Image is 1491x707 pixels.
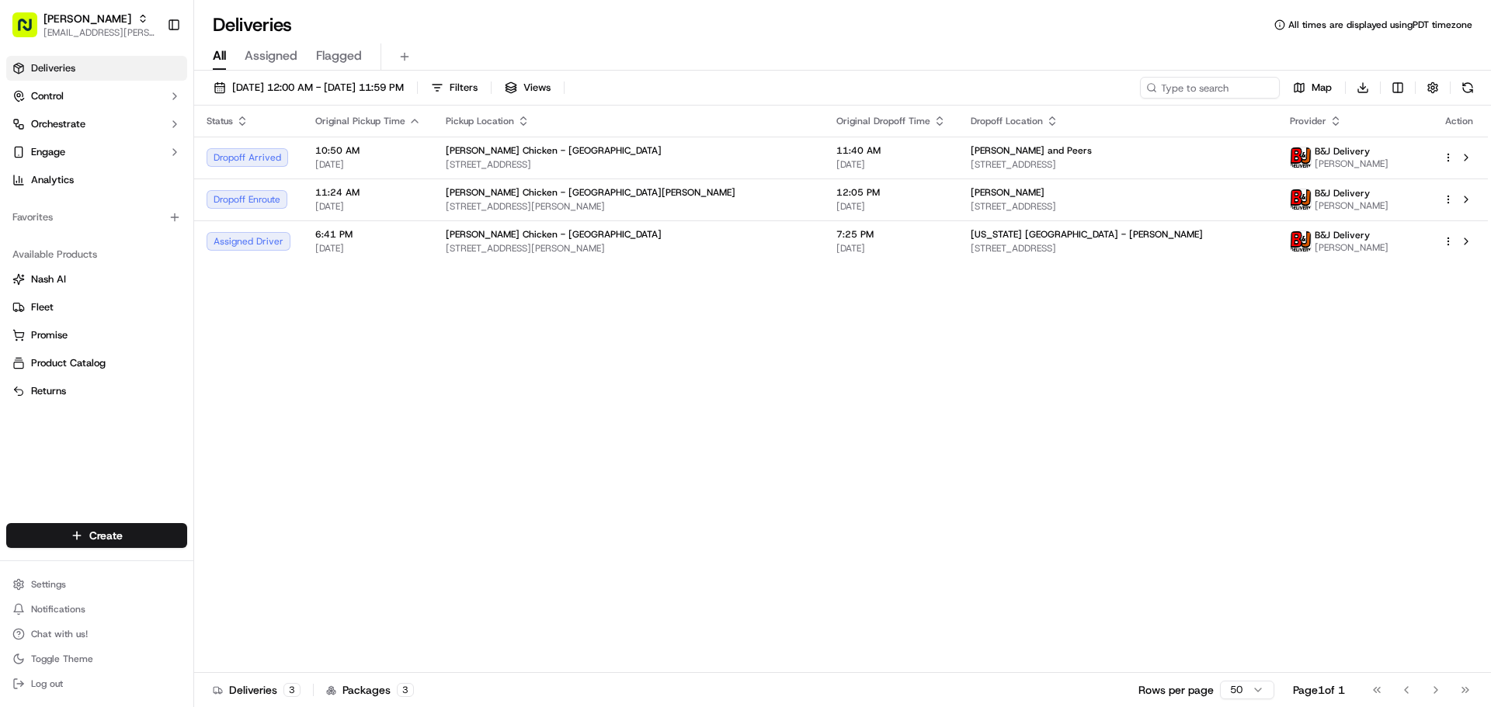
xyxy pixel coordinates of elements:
[31,117,85,131] span: Orchestrate
[33,148,61,176] img: 1727276513143-84d647e1-66c0-4f92-a045-3c9f9f5dfd92
[31,653,93,665] span: Toggle Theme
[12,272,181,286] a: Nash AI
[31,61,75,75] span: Deliveries
[446,115,514,127] span: Pickup Location
[16,268,40,293] img: Regen Pajulas
[6,623,187,645] button: Chat with us!
[397,683,414,697] div: 3
[326,682,414,698] div: Packages
[31,300,54,314] span: Fleet
[43,26,155,39] button: [EMAIL_ADDRESS][PERSON_NAME][DOMAIN_NAME]
[836,186,946,199] span: 12:05 PM
[6,112,187,137] button: Orchestrate
[147,347,249,362] span: API Documentation
[1457,77,1479,99] button: Refresh
[16,62,283,87] p: Welcome 👋
[16,16,47,47] img: Nash
[1443,115,1475,127] div: Action
[316,47,362,65] span: Flagged
[971,200,1265,213] span: [STREET_ADDRESS]
[498,77,558,99] button: Views
[1288,19,1472,31] span: All times are displayed using PDT timezone
[16,148,43,176] img: 1736555255976-a54dd68f-1ca7-489b-9aae-adbdc363a1c4
[6,673,187,695] button: Log out
[1315,199,1388,212] span: [PERSON_NAME]
[971,144,1092,157] span: [PERSON_NAME] and Peers
[232,81,404,95] span: [DATE] 12:00 AM - [DATE] 11:59 PM
[6,323,187,348] button: Promise
[31,603,85,615] span: Notifications
[207,115,233,127] span: Status
[31,678,63,690] span: Log out
[1140,77,1280,99] input: Type to search
[43,11,131,26] button: [PERSON_NAME]
[971,158,1265,171] span: [STREET_ADDRESS]
[446,144,662,157] span: [PERSON_NAME] Chicken - [GEOGRAPHIC_DATA]
[315,144,421,157] span: 10:50 AM
[31,89,64,103] span: Control
[1315,145,1370,158] span: B&J Delivery
[213,47,226,65] span: All
[315,186,421,199] span: 11:24 AM
[207,77,411,99] button: [DATE] 12:00 AM - [DATE] 11:59 PM
[1291,189,1311,210] img: profile_bj_cartwheel_2man.png
[6,56,187,81] a: Deliveries
[264,153,283,172] button: Start new chat
[89,528,123,543] span: Create
[31,328,68,342] span: Promise
[245,47,297,65] span: Assigned
[836,242,946,255] span: [DATE]
[12,300,181,314] a: Fleet
[1315,187,1370,199] span: B&J Delivery
[315,158,421,171] span: [DATE]
[1291,231,1311,251] img: profile_bj_cartwheel_2man.png
[446,242,812,255] span: [STREET_ADDRESS][PERSON_NAME]
[1286,77,1339,99] button: Map
[1138,682,1214,698] p: Rows per page
[315,200,421,213] span: [DATE]
[315,228,421,241] span: 6:41 PM
[217,241,249,253] span: [DATE]
[523,81,551,95] span: Views
[31,283,43,296] img: 1736555255976-a54dd68f-1ca7-489b-9aae-adbdc363a1c4
[16,348,28,361] div: 📗
[836,158,946,171] span: [DATE]
[450,81,478,95] span: Filters
[12,328,181,342] a: Promise
[1315,229,1370,241] span: B&J Delivery
[31,347,119,362] span: Knowledge Base
[6,168,187,192] a: Analytics
[971,186,1044,199] span: [PERSON_NAME]
[31,384,66,398] span: Returns
[48,241,206,253] span: [PERSON_NAME] [PERSON_NAME]
[213,12,292,37] h1: Deliveries
[6,523,187,548] button: Create
[971,115,1043,127] span: Dropoff Location
[31,145,65,159] span: Engage
[1293,682,1345,698] div: Page 1 of 1
[31,241,43,254] img: 1736555255976-a54dd68f-1ca7-489b-9aae-adbdc363a1c4
[109,384,188,397] a: Powered byPylon
[31,578,66,591] span: Settings
[70,148,255,164] div: Start new chat
[1291,147,1311,168] img: profile_bj_cartwheel_2man.png
[836,144,946,157] span: 11:40 AM
[125,341,255,369] a: 💻API Documentation
[1315,241,1388,254] span: [PERSON_NAME]
[1312,81,1332,95] span: Map
[70,164,214,176] div: We're available if you need us!
[12,356,181,370] a: Product Catalog
[48,282,113,295] span: Regen Pajulas
[6,574,187,595] button: Settings
[6,6,161,43] button: [PERSON_NAME][EMAIL_ADDRESS][PERSON_NAME][DOMAIN_NAME]
[971,228,1203,241] span: [US_STATE] [GEOGRAPHIC_DATA] - [PERSON_NAME]
[116,282,122,295] span: •
[6,140,187,165] button: Engage
[836,115,930,127] span: Original Dropoff Time
[213,682,301,698] div: Deliveries
[446,200,812,213] span: [STREET_ADDRESS][PERSON_NAME]
[446,158,812,171] span: [STREET_ADDRESS]
[16,226,40,251] img: Joana Marie Avellanoza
